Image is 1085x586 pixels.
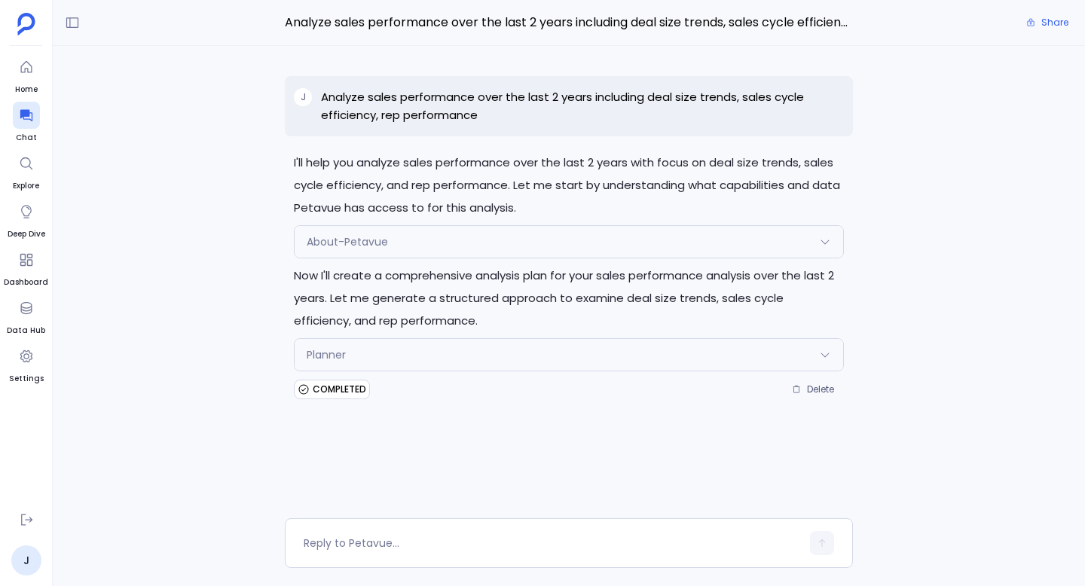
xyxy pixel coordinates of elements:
[9,343,44,385] a: Settings
[17,13,35,35] img: petavue logo
[782,378,844,401] button: Delete
[9,373,44,385] span: Settings
[13,102,40,144] a: Chat
[313,383,366,395] span: COMPLETED
[13,150,40,192] a: Explore
[321,88,844,124] p: Analyze sales performance over the last 2 years including deal size trends, sales cycle efficienc...
[11,545,41,575] a: J
[13,84,40,96] span: Home
[301,91,306,103] span: j
[1017,12,1077,33] button: Share
[8,228,45,240] span: Deep Dive
[294,264,844,332] p: Now I'll create a comprehensive analysis plan for your sales performance analysis over the last 2...
[7,295,45,337] a: Data Hub
[307,234,388,249] span: About-Petavue
[4,246,48,288] a: Dashboard
[807,383,834,395] span: Delete
[13,180,40,192] span: Explore
[4,276,48,288] span: Dashboard
[294,151,844,219] p: I'll help you analyze sales performance over the last 2 years with focus on deal size trends, sal...
[8,198,45,240] a: Deep Dive
[307,347,346,362] span: Planner
[13,132,40,144] span: Chat
[1041,17,1068,29] span: Share
[13,53,40,96] a: Home
[285,13,853,32] span: Analyze sales performance over the last 2 years including deal size trends, sales cycle efficienc...
[7,325,45,337] span: Data Hub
